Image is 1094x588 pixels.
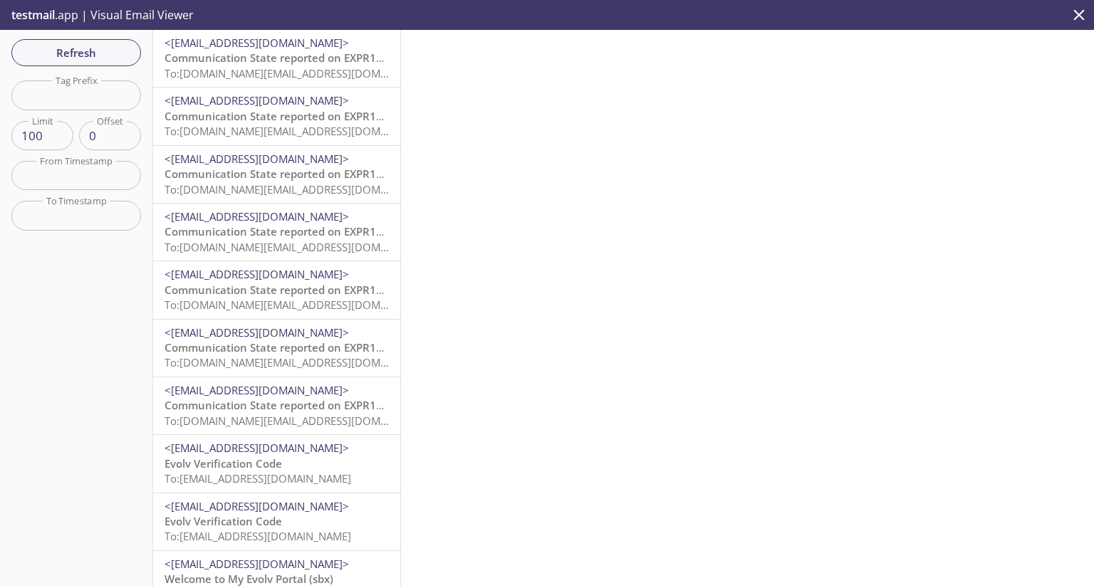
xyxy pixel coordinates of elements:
[165,224,751,238] span: Communication State reported on EXPR13608302023, Exit A, Evolv Technology AppTest - Lab at [PHONE...
[165,283,751,297] span: Communication State reported on EXPR13608302023, Exit A, Evolv Technology AppTest - Lab at [PHONE...
[165,398,751,412] span: Communication State reported on EXPR13608302023, Exit A, Evolv Technology AppTest - Lab at [PHONE...
[23,43,130,62] span: Refresh
[165,93,349,107] span: <[EMAIL_ADDRESS][DOMAIN_NAME]>
[153,320,400,377] div: <[EMAIL_ADDRESS][DOMAIN_NAME]>Communication State reported on EXPR13608302023, Exit A, Evolv Tech...
[153,30,400,87] div: <[EMAIL_ADDRESS][DOMAIN_NAME]>Communication State reported on EXPR13608302023, Exit A, Evolv Tech...
[165,529,351,543] span: To: [EMAIL_ADDRESS][DOMAIN_NAME]
[165,499,349,513] span: <[EMAIL_ADDRESS][DOMAIN_NAME]>
[153,204,400,261] div: <[EMAIL_ADDRESS][DOMAIN_NAME]>Communication State reported on EXPR13608302023, Exit A, Evolv Tech...
[165,471,351,485] span: To: [EMAIL_ADDRESS][DOMAIN_NAME]
[165,383,349,397] span: <[EMAIL_ADDRESS][DOMAIN_NAME]>
[165,267,349,281] span: <[EMAIL_ADDRESS][DOMAIN_NAME]>
[153,261,400,318] div: <[EMAIL_ADDRESS][DOMAIN_NAME]>Communication State reported on EXPR13608302023, Exit A, Evolv Tech...
[165,298,435,312] span: To: [DOMAIN_NAME][EMAIL_ADDRESS][DOMAIN_NAME]
[165,325,349,340] span: <[EMAIL_ADDRESS][DOMAIN_NAME]>
[165,456,282,471] span: Evolv Verification Code
[153,377,400,434] div: <[EMAIL_ADDRESS][DOMAIN_NAME]>Communication State reported on EXPR13608302023, Exit A, Evolv Tech...
[165,572,333,586] span: Welcome to My Evolv Portal (sbx)
[165,209,349,224] span: <[EMAIL_ADDRESS][DOMAIN_NAME]>
[153,435,400,492] div: <[EMAIL_ADDRESS][DOMAIN_NAME]>Evolv Verification CodeTo:[EMAIL_ADDRESS][DOMAIN_NAME]
[153,493,400,550] div: <[EMAIL_ADDRESS][DOMAIN_NAME]>Evolv Verification CodeTo:[EMAIL_ADDRESS][DOMAIN_NAME]
[165,124,435,138] span: To: [DOMAIN_NAME][EMAIL_ADDRESS][DOMAIN_NAME]
[165,167,751,181] span: Communication State reported on EXPR13608302023, Exit A, Evolv Technology AppTest - Lab at [PHONE...
[165,66,435,80] span: To: [DOMAIN_NAME][EMAIL_ADDRESS][DOMAIN_NAME]
[165,514,282,528] span: Evolv Verification Code
[165,36,349,50] span: <[EMAIL_ADDRESS][DOMAIN_NAME]>
[165,441,349,455] span: <[EMAIL_ADDRESS][DOMAIN_NAME]>
[165,355,435,369] span: To: [DOMAIN_NAME][EMAIL_ADDRESS][DOMAIN_NAME]
[165,414,435,428] span: To: [DOMAIN_NAME][EMAIL_ADDRESS][DOMAIN_NAME]
[153,146,400,203] div: <[EMAIL_ADDRESS][DOMAIN_NAME]>Communication State reported on EXPR13608302023, Exit A, Evolv Tech...
[165,340,751,355] span: Communication State reported on EXPR13608302023, Exit A, Evolv Technology AppTest - Lab at [PHONE...
[165,152,349,166] span: <[EMAIL_ADDRESS][DOMAIN_NAME]>
[165,557,349,571] span: <[EMAIL_ADDRESS][DOMAIN_NAME]>
[165,182,435,196] span: To: [DOMAIN_NAME][EMAIL_ADDRESS][DOMAIN_NAME]
[165,240,435,254] span: To: [DOMAIN_NAME][EMAIL_ADDRESS][DOMAIN_NAME]
[11,7,55,23] span: testmail
[11,39,141,66] button: Refresh
[165,109,751,123] span: Communication State reported on EXPR13608302023, Exit A, Evolv Technology AppTest - Lab at [PHONE...
[153,88,400,145] div: <[EMAIL_ADDRESS][DOMAIN_NAME]>Communication State reported on EXPR13608302023, Exit A, Evolv Tech...
[165,51,751,65] span: Communication State reported on EXPR13608302023, Exit A, Evolv Technology AppTest - Lab at [PHONE...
